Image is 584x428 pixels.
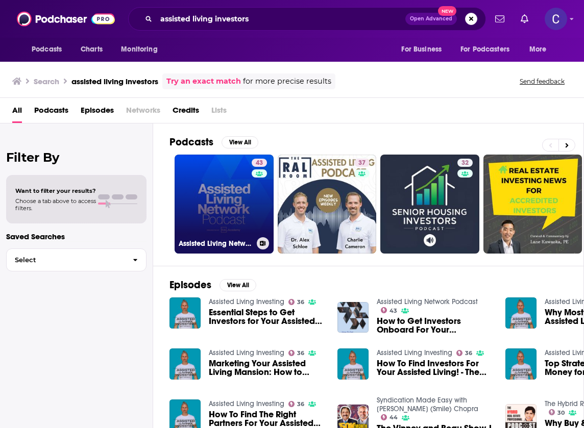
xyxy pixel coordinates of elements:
[34,102,68,123] a: Podcasts
[209,359,325,376] span: Marketing Your Assisted Living Mansion: How to Attract Investors with Heart and Vision - Ep 73
[114,40,171,59] button: open menu
[377,359,493,376] a: How To Find Investors For Your Assisted Living! - The Key To Raising Money! - Ep 46
[390,415,398,420] span: 44
[173,102,199,123] span: Credits
[438,6,456,16] span: New
[288,299,305,305] a: 36
[460,42,509,57] span: For Podcasters
[377,396,478,413] a: Syndication Made Easy with Vinney (Smile) Chopra
[209,410,325,427] a: How To Find The Right Partners For Your Assisted Living: Creating The Dream Team Of Investors! - ...
[169,348,201,380] img: Marketing Your Assisted Living Mansion: How to Attract Investors with Heart and Vision - Ep 73
[220,279,256,291] button: View All
[557,411,565,415] span: 30
[288,401,305,407] a: 36
[34,77,59,86] h3: Search
[209,308,325,325] a: Essential Steps to Get Investors for Your Assisted Living Facility | Preparing for Assisted Livin...
[16,27,25,35] img: website_grey.svg
[209,399,284,408] a: Assisted Living Investing
[545,8,567,30] span: Logged in as publicityxxtina
[179,239,253,248] h3: Assisted Living Network Podcast
[169,279,256,291] a: EpisodesView All
[545,8,567,30] img: User Profile
[491,10,508,28] a: Show notifications dropdown
[337,302,369,333] img: How to Get Investors Onboard For Your Residential Assisted Living Project
[457,159,473,167] a: 32
[169,136,213,148] h2: Podcasts
[39,60,91,67] div: Domain Overview
[16,16,25,24] img: logo_orange.svg
[6,150,147,165] h2: Filter By
[549,409,565,415] a: 30
[17,9,115,29] img: Podchaser - Follow, Share and Rate Podcasts
[74,40,109,59] a: Charts
[6,248,147,271] button: Select
[156,11,405,27] input: Search podcasts, credits, & more...
[222,136,258,148] button: View All
[243,75,331,87] span: for more precise results
[29,16,50,24] div: v 4.0.25
[394,40,454,59] button: open menu
[128,7,486,31] div: Search podcasts, credits, & more...
[377,348,452,357] a: Assisted Living Investing
[71,77,158,86] h3: assisted living investors
[126,102,160,123] span: Networks
[410,16,452,21] span: Open Advanced
[337,348,369,380] a: How To Find Investors For Your Assisted Living! - The Key To Raising Money! - Ep 46
[7,257,125,263] span: Select
[32,42,62,57] span: Podcasts
[121,42,157,57] span: Monitoring
[166,75,241,87] a: Try an exact match
[461,158,469,168] span: 32
[169,136,258,148] a: PodcastsView All
[278,155,377,254] a: 37
[25,40,75,59] button: open menu
[454,40,524,59] button: open menu
[380,155,479,254] a: 32
[505,348,537,380] img: Top Strategies for Raising Money for Your Assisted Living | Step-by-Step Guide to Getting Investo...
[15,187,96,194] span: Want to filter your results?
[465,351,472,356] span: 36
[81,42,103,57] span: Charts
[381,307,398,313] a: 43
[405,13,457,25] button: Open AdvancedNew
[517,77,568,86] button: Send feedback
[175,155,274,254] a: 43Assisted Living Network Podcast
[545,8,567,30] button: Show profile menu
[517,10,532,28] a: Show notifications dropdown
[256,158,263,168] span: 43
[529,42,547,57] span: More
[211,102,227,123] span: Lists
[169,279,211,291] h2: Episodes
[12,102,22,123] a: All
[390,309,397,313] span: 43
[381,414,398,420] a: 44
[113,60,172,67] div: Keywords by Traffic
[358,158,366,168] span: 37
[169,297,201,329] a: Essential Steps to Get Investors for Your Assisted Living Facility | Preparing for Assisted Livin...
[401,42,442,57] span: For Business
[456,350,473,356] a: 36
[288,350,305,356] a: 36
[377,297,478,306] a: Assisted Living Network Podcast
[81,102,114,123] a: Episodes
[6,232,147,241] p: Saved Searches
[252,159,267,167] a: 43
[15,197,96,212] span: Choose a tab above to access filters.
[28,59,36,67] img: tab_domain_overview_orange.svg
[377,317,493,334] span: How to Get Investors Onboard For Your Residential Assisted Living Project
[102,59,110,67] img: tab_keywords_by_traffic_grey.svg
[27,27,112,35] div: Domain: [DOMAIN_NAME]
[297,300,304,305] span: 36
[209,348,284,357] a: Assisted Living Investing
[209,297,284,306] a: Assisted Living Investing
